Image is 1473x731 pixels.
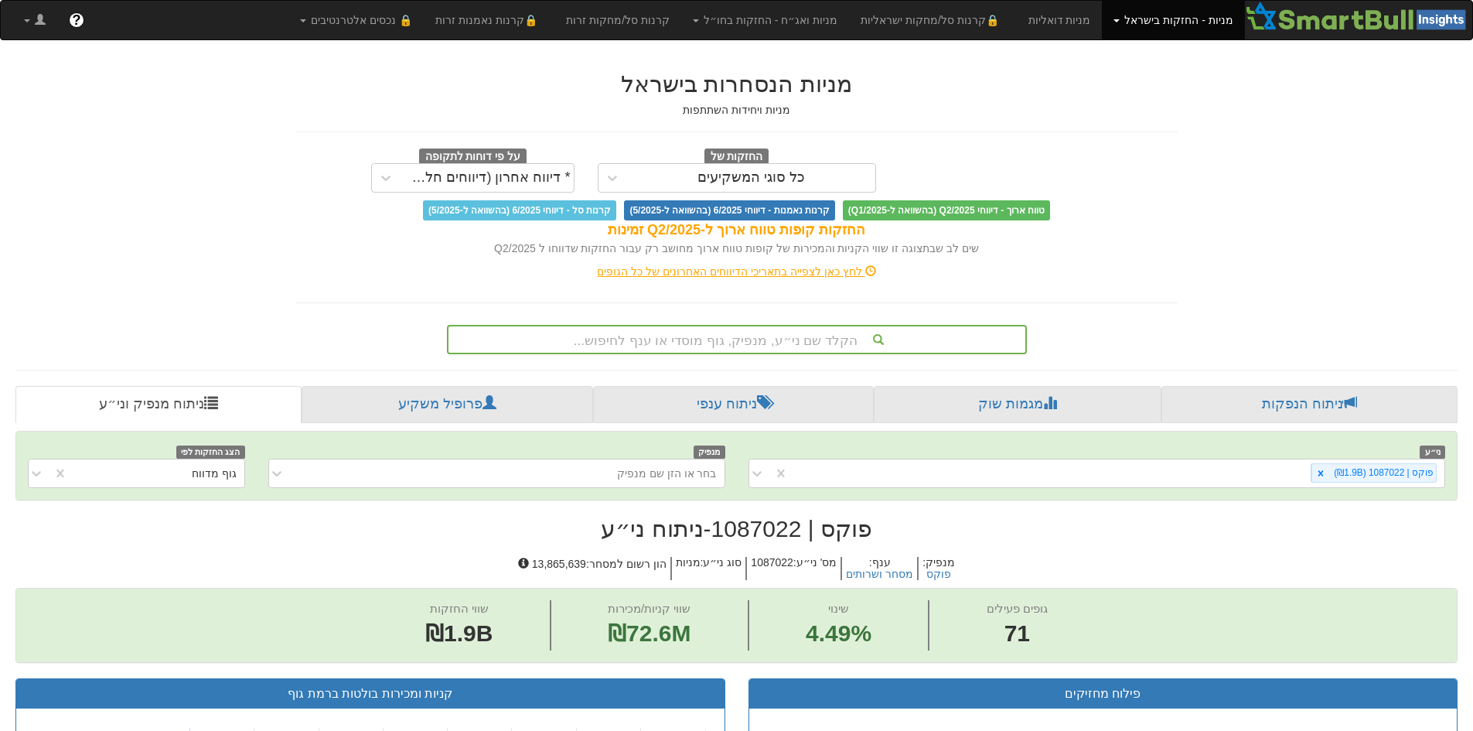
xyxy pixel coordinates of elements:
[554,1,681,39] a: קרנות סל/מחקות זרות
[424,1,555,39] a: 🔒קרנות נאמנות זרות
[15,386,302,423] a: ניתוח מנפיק וני״ע
[448,326,1025,353] div: הקלד שם ני״ע, מנפיק, גוף מוסדי או ענף לחיפוש...
[926,569,951,580] button: פוקס
[425,620,493,646] span: ₪1.9B
[1102,1,1244,39] a: מניות - החזקות בישראל
[849,1,1016,39] a: 🔒קרנות סל/מחקות ישראליות
[57,1,96,39] a: ?
[694,446,725,459] span: מנפיק
[1161,386,1458,423] a: ניתוח הנפקות
[419,149,527,166] span: על פי דוחות לתקופה
[296,241,1178,256] div: שים לב שבתצוגה זו שווי הקניות והמכירות של קופות טווח ארוך מחושב רק עבור החזקות שדווחו ל Q2/2025
[1245,1,1472,32] img: Smartbull
[514,557,670,581] h5: הון רשום למסחר : 13,865,639
[608,602,690,615] span: שווי קניות/מכירות
[608,620,690,646] span: ₪72.6M
[828,602,849,615] span: שינוי
[288,1,424,39] a: 🔒 נכסים אלטרנטיבים
[296,104,1178,116] h5: מניות ויחידות השתתפות
[917,557,959,581] h5: מנפיק :
[704,149,769,166] span: החזקות של
[285,264,1189,279] div: לחץ כאן לצפייה בתאריכי הדיווחים האחרונים של כל הגופים
[1329,464,1436,482] div: פוקס | 1087022 (₪1.9B)
[617,466,717,481] div: בחר או הזן שם מנפיק
[176,446,244,459] span: הצג החזקות לפי
[423,200,616,220] span: קרנות סל - דיווחי 6/2025 (בהשוואה ל-5/2025)
[296,71,1178,97] h2: מניות הנסחרות בישראל
[296,220,1178,241] div: החזקות קופות טווח ארוך ל-Q2/2025 זמינות
[987,602,1048,615] span: גופים פעילים
[806,617,871,651] span: 4.49%
[874,386,1161,423] a: מגמות שוק
[593,386,874,423] a: ניתוח ענפי
[1420,446,1445,459] span: ני״ע
[1017,1,1103,39] a: מניות דואליות
[404,170,571,186] div: * דיווח אחרון (דיווחים חלקיים)
[697,170,805,186] div: כל סוגי המשקיעים
[15,516,1458,541] h2: פוקס | 1087022 - ניתוח ני״ע
[681,1,849,39] a: מניות ואג״ח - החזקות בחו״ל
[72,12,80,28] span: ?
[846,569,913,580] button: מסחר ושרותים
[840,557,917,581] h5: ענף :
[430,602,489,615] span: שווי החזקות
[192,466,237,481] div: גוף מדווח
[624,200,834,220] span: קרנות נאמנות - דיווחי 6/2025 (בהשוואה ל-5/2025)
[843,200,1050,220] span: טווח ארוך - דיווחי Q2/2025 (בהשוואה ל-Q1/2025)
[745,557,840,581] h5: מס' ני״ע : 1087022
[670,557,746,581] h5: סוג ני״ע : מניות
[28,687,713,701] h3: קניות ומכירות בולטות ברמת גוף
[302,386,592,423] a: פרופיל משקיע
[987,617,1048,651] span: 71
[761,687,1446,701] h3: פילוח מחזיקים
